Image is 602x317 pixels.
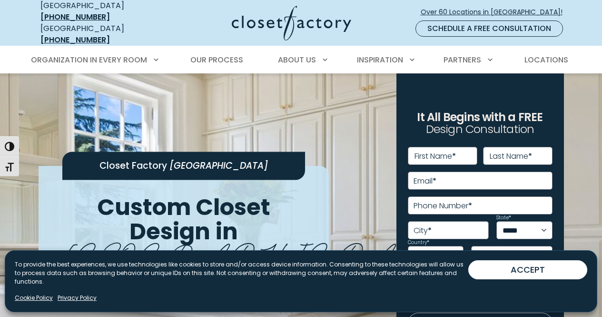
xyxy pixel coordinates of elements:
span: in [216,215,238,247]
span: Inspiration [357,54,403,65]
span: Our Process [190,54,243,65]
img: Closet Factory Logo [232,6,351,41]
span: Locations [524,54,568,65]
span: Custom Closet Design [97,191,270,247]
p: To provide the best experiences, we use technologies like cookies to store and/or access device i... [15,260,468,286]
a: Cookie Policy [15,294,53,302]
a: Privacy Policy [58,294,97,302]
span: Design Consultation [426,122,534,137]
label: Phone Number [414,202,472,210]
label: Country [408,240,429,245]
label: Last Name [490,153,532,160]
a: [PHONE_NUMBER] [40,34,110,45]
div: [GEOGRAPHIC_DATA] [40,23,157,46]
span: [GEOGRAPHIC_DATA] [60,229,467,273]
span: Organization in Every Room [31,54,147,65]
label: First Name [414,153,456,160]
span: Closet Factory [99,159,167,172]
label: State [496,215,511,220]
span: About Us [278,54,316,65]
label: Email [414,177,436,185]
a: Over 60 Locations in [GEOGRAPHIC_DATA]! [420,4,571,20]
label: City [414,227,432,235]
span: It All Begins with a FREE [417,109,543,125]
span: [GEOGRAPHIC_DATA] [169,159,268,172]
nav: Primary Menu [24,47,578,73]
span: Over 60 Locations in [GEOGRAPHIC_DATA]! [421,7,570,17]
a: Schedule a Free Consultation [415,20,563,37]
span: Partners [444,54,481,65]
a: [PHONE_NUMBER] [40,11,110,22]
button: ACCEPT [468,260,587,279]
